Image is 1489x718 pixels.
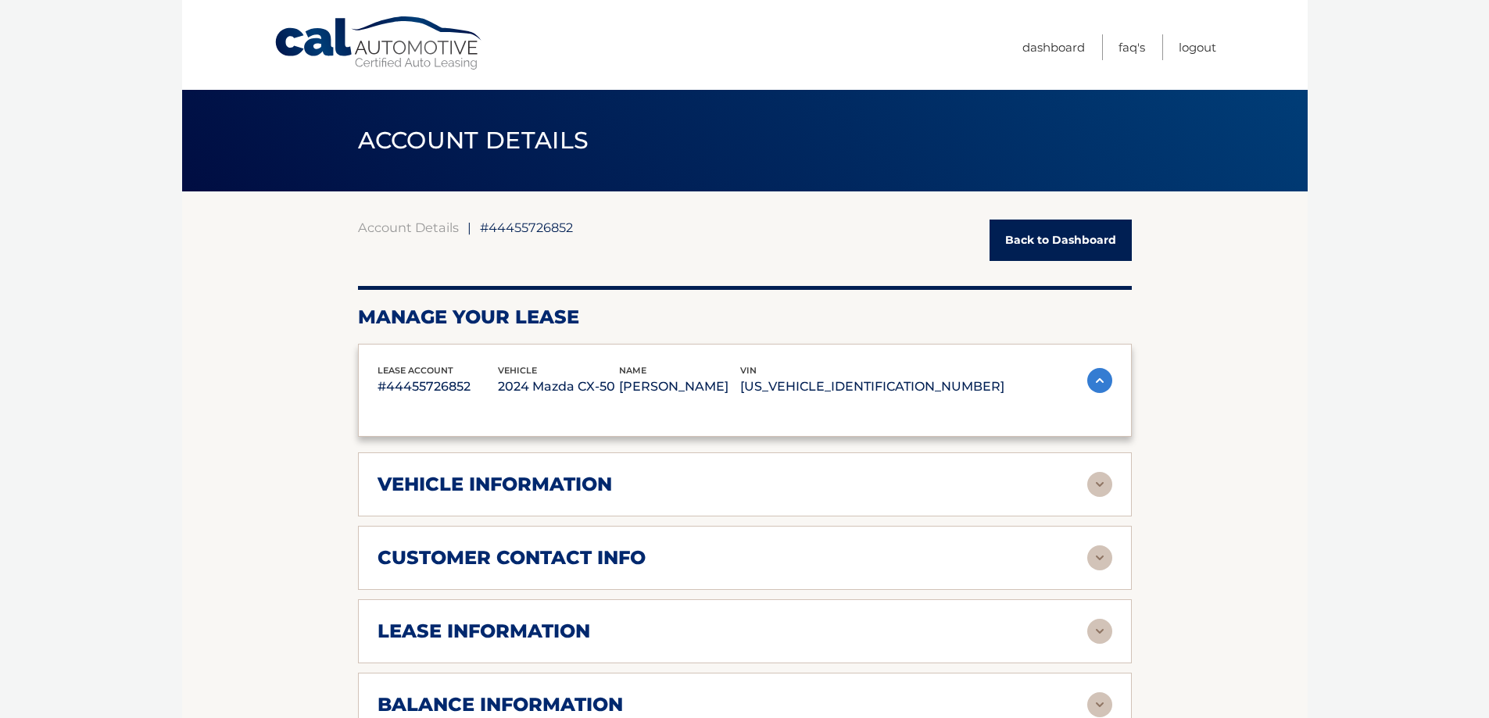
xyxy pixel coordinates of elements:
h2: vehicle information [378,473,612,496]
img: accordion-rest.svg [1087,545,1112,570]
p: #44455726852 [378,376,499,398]
a: Account Details [358,220,459,235]
a: FAQ's [1119,34,1145,60]
h2: Manage Your Lease [358,305,1132,329]
p: 2024 Mazda CX-50 [498,376,619,398]
h2: customer contact info [378,546,646,570]
p: [PERSON_NAME] [619,376,740,398]
span: | [467,220,471,235]
h2: balance information [378,693,623,716]
a: Logout [1179,34,1216,60]
img: accordion-rest.svg [1087,692,1112,717]
h2: lease information [378,620,590,643]
span: name [619,365,646,376]
span: #44455726852 [480,220,573,235]
span: vehicle [498,365,537,376]
p: [US_VEHICLE_IDENTIFICATION_NUMBER] [740,376,1004,398]
span: ACCOUNT DETAILS [358,126,589,155]
img: accordion-rest.svg [1087,472,1112,497]
span: vin [740,365,757,376]
a: Cal Automotive [274,16,485,71]
img: accordion-active.svg [1087,368,1112,393]
a: Back to Dashboard [990,220,1132,261]
span: lease account [378,365,453,376]
a: Dashboard [1022,34,1085,60]
img: accordion-rest.svg [1087,619,1112,644]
